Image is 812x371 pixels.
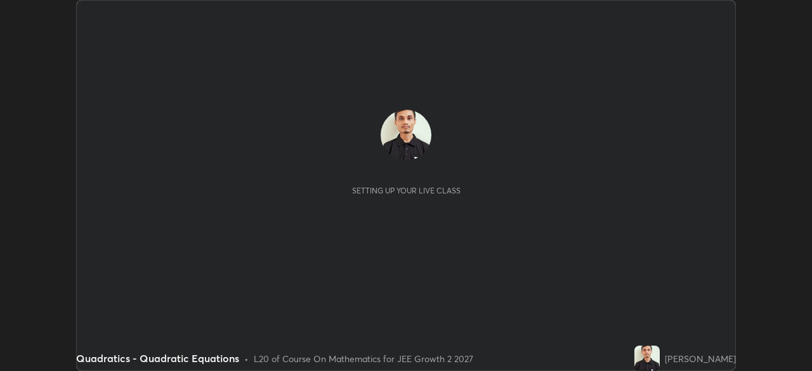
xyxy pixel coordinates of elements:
img: 368b1ba42f3b40b8a21b0fa6d5f8aef6.jpg [634,346,660,371]
div: Setting up your live class [352,186,461,195]
div: • [244,352,249,365]
div: L20 of Course On Mathematics for JEE Growth 2 2027 [254,352,473,365]
img: 368b1ba42f3b40b8a21b0fa6d5f8aef6.jpg [381,110,431,160]
div: [PERSON_NAME] [665,352,736,365]
div: Quadratics - Quadratic Equations [76,351,239,366]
